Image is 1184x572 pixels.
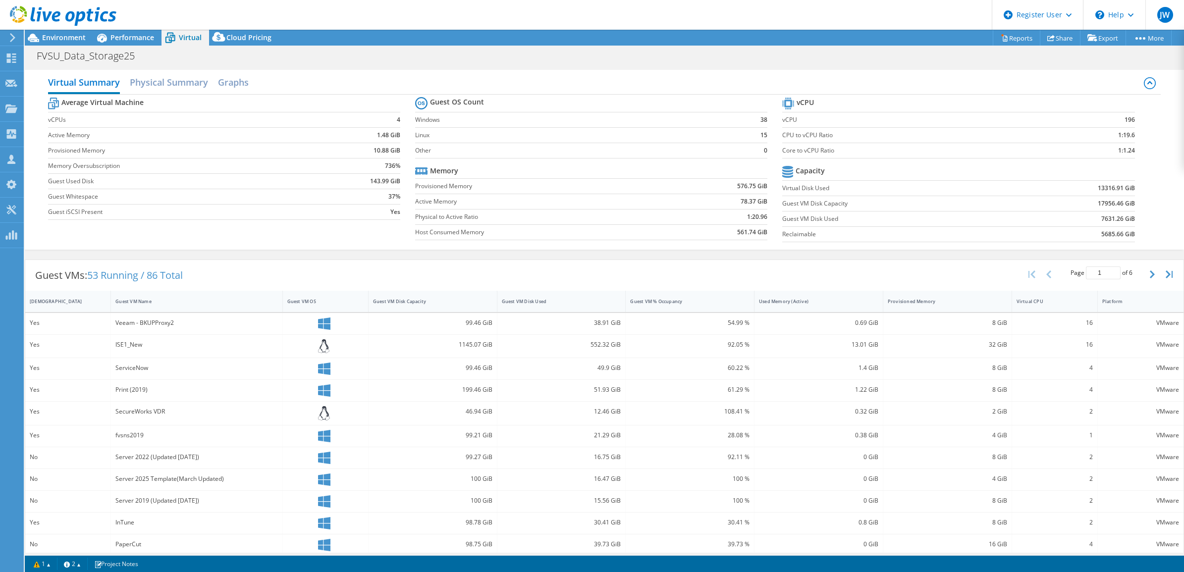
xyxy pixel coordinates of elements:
svg: \n [1095,10,1104,19]
b: 15 [760,130,767,140]
h2: Virtual Summary [48,72,120,94]
div: 99.46 GiB [373,317,492,328]
span: Environment [42,33,86,42]
div: VMware [1102,339,1179,350]
div: Guest VM OS [287,298,352,305]
div: VMware [1102,430,1179,441]
span: 6 [1129,268,1132,277]
div: 100 GiB [373,495,492,506]
label: Guest VM Disk Capacity [782,199,1013,208]
div: 4 [1017,539,1093,550]
label: Provisioned Memory [48,146,316,156]
div: Yes [30,317,106,328]
label: Guest VM Disk Used [782,214,1013,224]
h1: FVSU_Data_Storage25 [32,51,150,61]
div: 2 [1017,495,1093,506]
div: 15.56 GiB [502,495,621,506]
div: VMware [1102,317,1179,328]
div: Yes [30,363,106,373]
div: Guest VM % Occupancy [630,298,738,305]
input: jump to page [1086,266,1121,279]
div: Server 2019 (Updated [DATE]) [115,495,277,506]
div: 1145.07 GiB [373,339,492,350]
div: 0 GiB [759,539,878,550]
div: 21.29 GiB [502,430,621,441]
div: Guest VM Disk Used [502,298,609,305]
b: Guest OS Count [430,97,484,107]
div: 2 [1017,452,1093,463]
div: 0.38 GiB [759,430,878,441]
div: 16.47 GiB [502,473,621,484]
label: Guest Used Disk [48,176,316,186]
div: Yes [30,406,106,417]
div: Yes [30,339,106,350]
span: 53 Running / 86 Total [87,268,183,282]
div: 30.41 % [630,517,750,528]
div: Server 2022 (Updated [DATE]) [115,452,277,463]
label: Physical to Active Ratio [415,212,665,222]
div: 54.99 % [630,317,750,328]
a: Export [1080,30,1126,46]
div: 0.32 GiB [759,406,878,417]
div: Yes [30,430,106,441]
div: InTune [115,517,277,528]
div: VMware [1102,384,1179,395]
div: 8 GiB [888,452,1007,463]
a: Project Notes [87,558,145,570]
label: Virtual Disk Used [782,183,1013,193]
div: Provisioned Memory [888,298,995,305]
div: Platform [1102,298,1167,305]
b: 4 [397,115,400,125]
div: PaperCut [115,539,277,550]
label: vCPUs [48,115,316,125]
b: 10.88 GiB [374,146,400,156]
div: 60.22 % [630,363,750,373]
b: 561.74 GiB [737,227,767,237]
label: Guest Whitespace [48,192,316,202]
div: 16.75 GiB [502,452,621,463]
div: ServiceNow [115,363,277,373]
div: 16 [1017,339,1093,350]
div: VMware [1102,406,1179,417]
div: 16 GiB [888,539,1007,550]
label: Memory Oversubscription [48,161,316,171]
div: 12.46 GiB [502,406,621,417]
b: 37% [388,192,400,202]
div: Virtual CPU [1017,298,1081,305]
div: VMware [1102,495,1179,506]
b: vCPU [797,98,814,107]
div: No [30,473,106,484]
div: 61.29 % [630,384,750,395]
div: 2 [1017,517,1093,528]
label: Windows [415,115,735,125]
label: Other [415,146,735,156]
div: 8 GiB [888,495,1007,506]
b: 1:1.24 [1118,146,1135,156]
a: Share [1040,30,1080,46]
label: Active Memory [415,197,665,207]
b: 78.37 GiB [741,197,767,207]
label: CPU to vCPU Ratio [782,130,1054,140]
label: Guest iSCSI Present [48,207,316,217]
b: 576.75 GiB [737,181,767,191]
div: 39.73 GiB [502,539,621,550]
b: Average Virtual Machine [61,98,144,107]
label: Active Memory [48,130,316,140]
div: 4 [1017,384,1093,395]
div: VMware [1102,517,1179,528]
label: Reclaimable [782,229,1013,239]
div: 199.46 GiB [373,384,492,395]
b: 17956.46 GiB [1098,199,1135,208]
div: fvsns2019 [115,430,277,441]
div: SecureWorks VDR [115,406,277,417]
div: 8 GiB [888,363,1007,373]
div: 92.05 % [630,339,750,350]
div: 1.4 GiB [759,363,878,373]
div: Yes [30,517,106,528]
span: Cloud Pricing [226,33,271,42]
div: VMware [1102,473,1179,484]
div: 99.46 GiB [373,363,492,373]
div: 92.11 % [630,452,750,463]
h2: Graphs [218,72,249,92]
h2: Physical Summary [130,72,208,92]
